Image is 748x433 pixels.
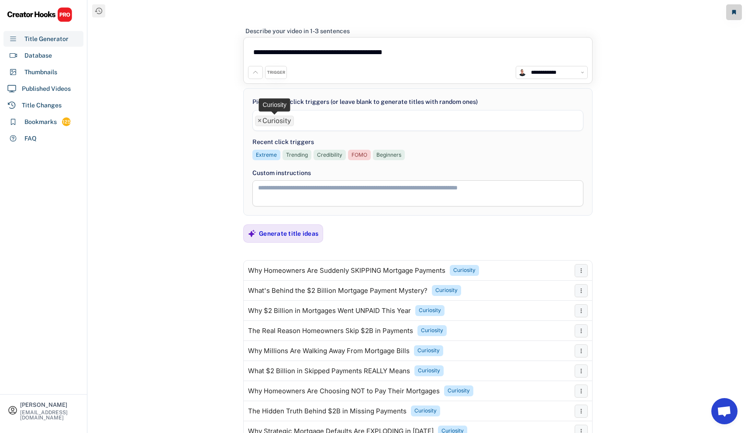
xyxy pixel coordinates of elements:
[259,230,318,237] div: Generate title ideas
[24,134,37,143] div: FAQ
[376,151,401,159] div: Beginners
[286,151,308,159] div: Trending
[22,84,71,93] div: Published Videos
[7,7,72,22] img: CHPRO%20Logo.svg
[419,307,441,314] div: Curiosity
[267,70,285,76] div: TRIGGER
[20,410,79,420] div: [EMAIL_ADDRESS][DOMAIN_NAME]
[711,398,738,424] a: Open chat
[256,151,277,159] div: Extreme
[248,267,445,274] div: Why Homeowners Are Suddenly SKIPPING Mortgage Payments
[245,27,350,35] div: Describe your video in 1-3 sentences
[24,34,69,44] div: Title Generator
[252,168,583,178] div: Custom instructions
[24,51,52,60] div: Database
[248,388,440,395] div: Why Homeowners Are Choosing NOT to Pay Their Mortgages
[435,287,458,294] div: Curiosity
[20,402,79,408] div: [PERSON_NAME]
[248,287,427,294] div: What's Behind the $2 Billion Mortgage Payment Mystery?
[317,151,342,159] div: Credibility
[352,151,367,159] div: FOMO
[24,68,57,77] div: Thumbnails
[418,367,440,375] div: Curiosity
[62,118,71,126] div: 125
[417,347,440,354] div: Curiosity
[248,347,410,354] div: Why Millions Are Walking Away From Mortgage Bills
[24,117,57,127] div: Bookmarks
[252,137,314,147] div: Recent click triggers
[22,101,62,110] div: Title Changes
[421,327,443,334] div: Curiosity
[453,267,476,274] div: Curiosity
[248,327,413,334] div: The Real Reason Homeowners Skip $2B in Payments
[518,69,526,76] img: channels4_profile.jpg
[252,97,478,107] div: Pick up to 10 click triggers (or leave blank to generate titles with random ones)
[414,407,437,415] div: Curiosity
[448,387,470,395] div: Curiosity
[248,307,411,314] div: Why $2 Billion in Mortgages Went UNPAID This Year
[248,368,410,375] div: What $2 Billion in Skipped Payments REALLY Means
[255,116,294,126] li: Curiosity
[248,408,407,415] div: The Hidden Truth Behind $2B in Missing Payments
[258,117,262,124] span: ×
